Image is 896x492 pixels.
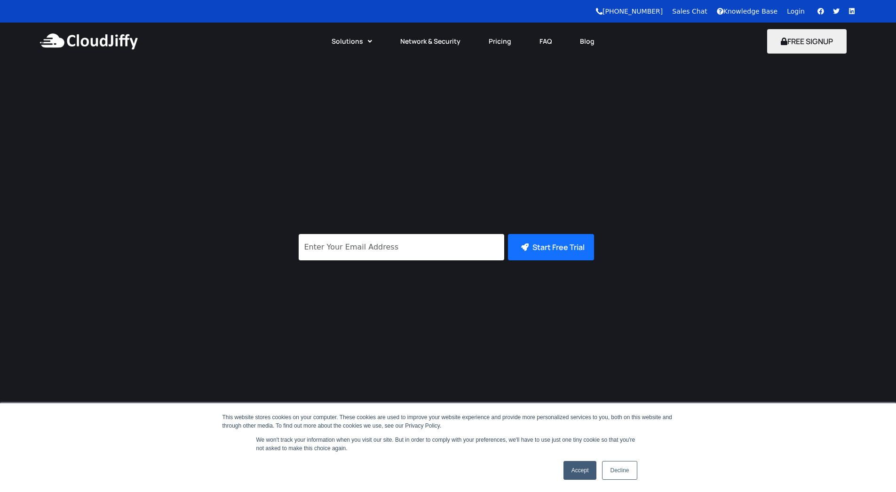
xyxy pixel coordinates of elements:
p: We won't track your information when you visit our site. But in order to comply with your prefere... [256,436,640,453]
a: Pricing [475,31,525,52]
a: Network & Security [386,31,475,52]
a: Sales Chat [672,8,707,15]
a: FREE SIGNUP [767,36,847,47]
a: Blog [566,31,609,52]
a: Accept [563,461,597,480]
a: FAQ [525,31,566,52]
a: Login [787,8,805,15]
a: Decline [602,461,637,480]
button: FREE SIGNUP [767,29,847,54]
input: Enter Your Email Address [299,234,504,260]
a: Knowledge Base [717,8,778,15]
div: This website stores cookies on your computer. These cookies are used to improve your website expe... [222,413,674,430]
a: [PHONE_NUMBER] [596,8,663,15]
a: Solutions [317,31,386,52]
button: Start Free Trial [508,234,594,260]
